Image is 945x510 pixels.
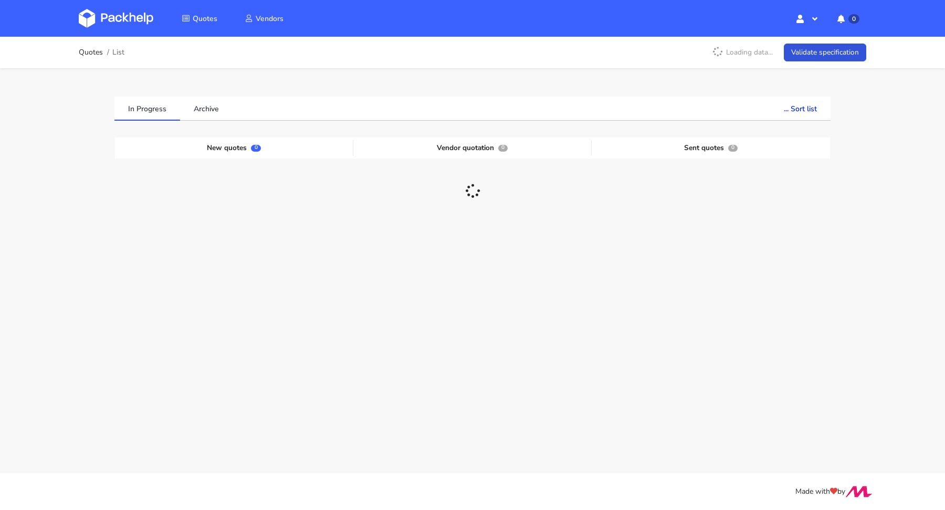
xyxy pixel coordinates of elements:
a: Archive [180,97,233,120]
button: ... Sort list [770,97,831,120]
span: Quotes [193,14,217,24]
button: 0 [829,9,866,28]
p: Loading data... [707,44,778,61]
div: Vendor quotation [353,140,592,156]
a: In Progress [114,97,180,120]
div: Made with by [65,486,880,498]
span: 0 [251,145,260,152]
span: 0 [848,14,859,24]
a: Quotes [79,48,103,57]
a: Validate specification [784,44,866,62]
div: Sent quotes [592,140,830,156]
nav: breadcrumb [79,42,124,63]
a: Quotes [169,9,230,28]
a: Vendors [232,9,296,28]
div: New quotes [115,140,353,156]
span: List [112,48,124,57]
img: Move Closer [845,486,873,497]
span: Vendors [256,14,283,24]
span: 0 [498,145,508,152]
img: Dashboard [79,9,153,28]
span: 0 [728,145,738,152]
